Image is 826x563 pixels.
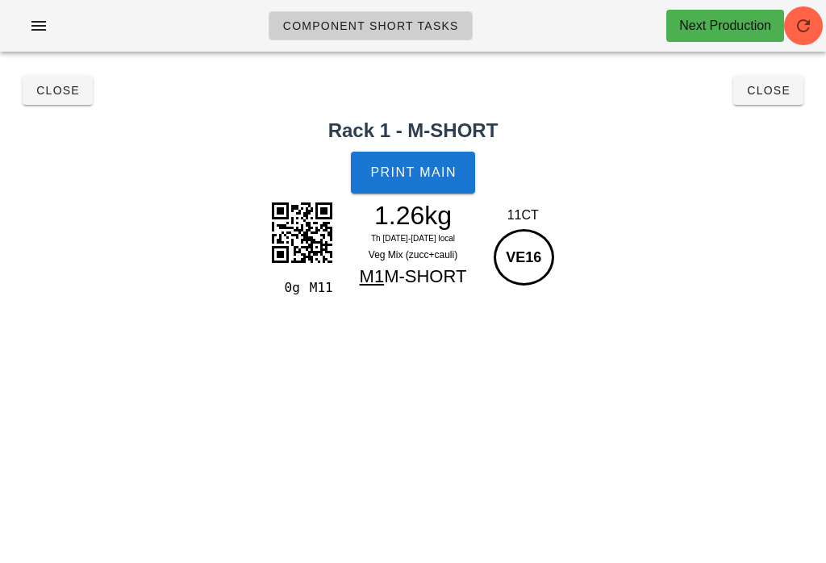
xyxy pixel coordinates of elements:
span: Close [35,84,80,97]
a: Component Short Tasks [269,11,473,40]
span: M1 [360,266,385,286]
div: Veg Mix (zucc+cauli) [343,247,483,263]
span: Component Short Tasks [282,19,459,32]
img: 2WynQrsAAAAASUVORK5CYII= [261,192,342,273]
div: 11CT [490,206,557,225]
div: 0g [269,277,302,298]
h2: Rack 1 - M-SHORT [10,116,816,145]
button: Close [23,76,93,105]
div: Next Production [679,16,771,35]
span: Print Main [369,165,457,180]
button: Print Main [351,152,475,194]
div: M11 [303,277,336,298]
span: Close [746,84,791,97]
span: M-SHORT [384,266,466,286]
button: Close [733,76,803,105]
div: 1.26kg [343,203,483,227]
span: Th [DATE]-[DATE] local [371,234,455,243]
div: VE16 [494,229,554,286]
